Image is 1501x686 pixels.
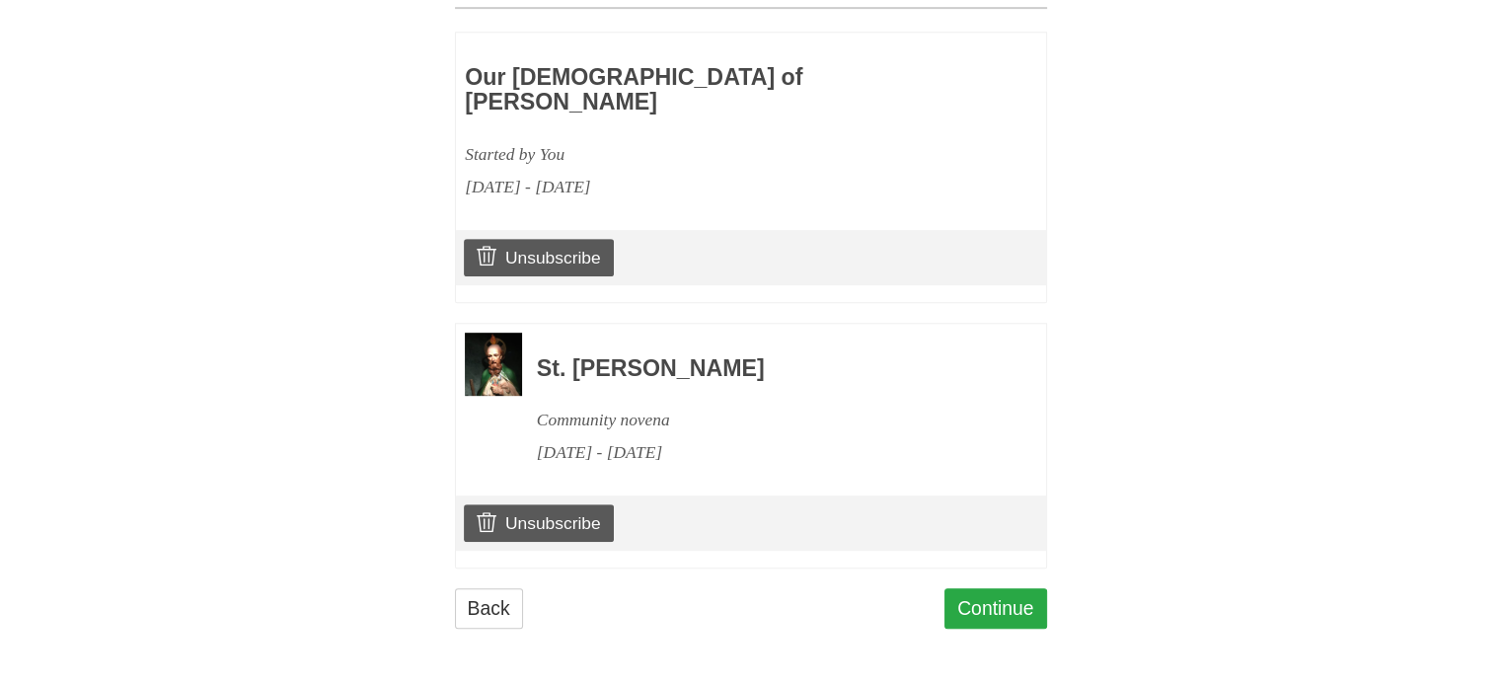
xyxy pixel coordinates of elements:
a: Back [455,588,523,629]
div: [DATE] - [DATE] [465,171,921,203]
h3: Our [DEMOGRAPHIC_DATA] of [PERSON_NAME] [465,65,921,115]
a: Continue [944,588,1047,629]
div: Community novena [537,404,993,436]
a: Unsubscribe [464,239,613,276]
img: Novena image [465,333,522,395]
a: Unsubscribe [464,504,613,542]
div: [DATE] - [DATE] [537,436,993,469]
h3: St. [PERSON_NAME] [537,356,993,382]
div: Started by You [465,138,921,171]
